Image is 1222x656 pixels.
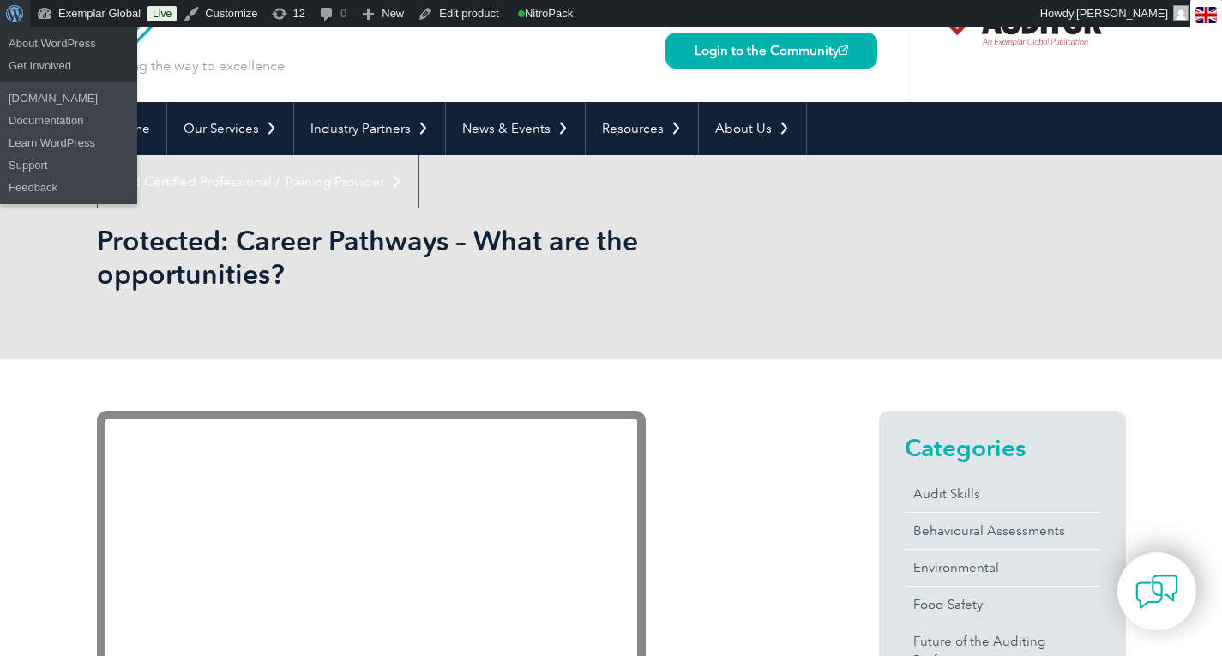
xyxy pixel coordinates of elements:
a: Behavioural Assessments [905,513,1100,549]
a: Environmental [905,550,1100,586]
img: open_square.png [839,45,848,55]
span: [PERSON_NAME] [1076,7,1168,20]
a: About Us [699,102,806,155]
a: Food Safety [905,587,1100,623]
img: contact-chat.png [1135,570,1178,613]
a: Audit Skills [905,476,1100,512]
a: Our Services [167,102,293,155]
img: en [1195,7,1217,23]
a: Industry Partners [294,102,445,155]
h1: Protected: Career Pathways – What are the opportunities? [97,224,755,291]
a: Login to the Community [665,33,877,69]
a: News & Events [446,102,585,155]
a: Resources [586,102,698,155]
a: Find Certified Professional / Training Provider [98,155,418,208]
h2: Categories [905,434,1100,461]
a: Live [147,6,177,21]
p: Leading the way to excellence [97,57,285,75]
